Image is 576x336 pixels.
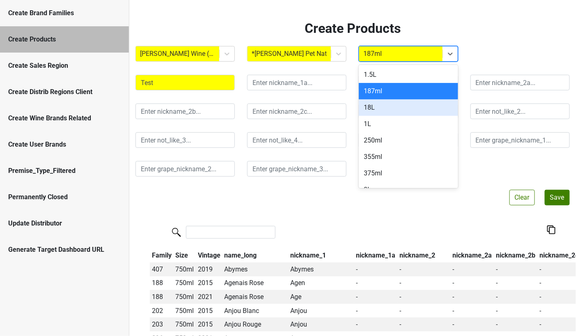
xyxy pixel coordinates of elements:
td: 2015 [196,304,223,318]
input: Enter grape_nickname_3... [247,161,347,177]
input: Enter nickname_2b... [135,104,235,119]
td: - [354,304,398,318]
div: 250ml [359,132,458,149]
div: Create User Brands [8,140,121,150]
td: - [398,290,451,304]
th: Vintage: activate to sort column ascending [196,249,223,262]
div: 375ml [359,165,458,182]
td: Abymes [223,262,289,276]
th: nickname_2a: activate to sort column ascending [451,249,494,262]
th: name_long: activate to sort column ascending [223,249,289,262]
td: Anjou [288,318,354,331]
th: Size: activate to sort column ascending [174,249,196,262]
td: 2015 [196,276,223,290]
td: 203 [150,318,174,331]
td: - [451,290,494,304]
th: nickname_1: activate to sort column ascending [288,249,354,262]
td: Agenais Rose [223,276,289,290]
td: - [494,318,538,331]
td: - [398,262,451,276]
th: nickname_2: activate to sort column ascending [398,249,451,262]
td: 750ml [174,318,196,331]
button: Save [545,190,570,205]
input: Enter nickname_1a... [247,75,347,90]
td: - [451,276,494,290]
div: 1.5L [359,67,458,83]
div: Create Wine Brands Related [8,113,121,123]
td: - [398,304,451,318]
div: Permanently Closed [8,192,121,202]
td: - [451,304,494,318]
td: 750ml [174,290,196,304]
td: 202 [150,304,174,318]
td: 188 [150,290,174,304]
td: - [451,262,494,276]
input: Enter grape_nickname_2... [135,161,235,177]
input: Enter nickname_2a... [470,75,570,90]
input: Enter not_like_3... [135,132,235,148]
input: Enter nickname_2c... [247,104,347,119]
h2: Create Products [135,21,570,36]
td: 2019 [196,262,223,276]
button: Clear [509,190,535,205]
div: 355ml [359,149,458,165]
td: Anjou Blanc [223,304,289,318]
div: Create Brand Families [8,8,121,18]
th: Family: activate to sort column ascending [150,249,174,262]
td: Abymes [288,262,354,276]
th: nickname_1a: activate to sort column ascending [354,249,398,262]
td: 407 [150,262,174,276]
td: - [494,276,538,290]
td: - [398,276,451,290]
div: 1L [359,116,458,132]
td: - [451,318,494,331]
td: - [354,276,398,290]
td: - [398,318,451,331]
td: - [354,290,398,304]
input: Enter grape_nickname_1... [470,132,570,148]
input: Enter nickname_1... [135,75,235,90]
td: - [354,262,398,276]
td: - [354,318,398,331]
td: Agenais Rose [223,290,289,304]
th: nickname_2b: activate to sort column ascending [494,249,538,262]
td: - [494,304,538,318]
td: 750ml [174,276,196,290]
input: Enter not_like_2... [470,104,570,119]
td: 750ml [174,304,196,318]
input: Enter not_like_4... [247,132,347,148]
div: Create Distrib Regions Client [8,87,121,97]
td: Anjou [288,304,354,318]
td: Agen [288,276,354,290]
td: Anjou Rouge [223,318,289,331]
td: 750ml [174,262,196,276]
div: Generate Target Dashboard URL [8,245,121,255]
td: 188 [150,276,174,290]
div: 3L [359,182,458,198]
td: - [494,262,538,276]
div: Create Products [8,35,121,44]
div: 18L [359,99,458,116]
div: 187ml [359,83,458,99]
img: Copy to clipboard [547,226,555,234]
td: - [494,290,538,304]
div: Create Sales Region [8,61,121,71]
td: 2015 [196,318,223,331]
td: 2021 [196,290,223,304]
td: Age [288,290,354,304]
div: Update Distributor [8,219,121,228]
div: Premise_Type_Filtered [8,166,121,176]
